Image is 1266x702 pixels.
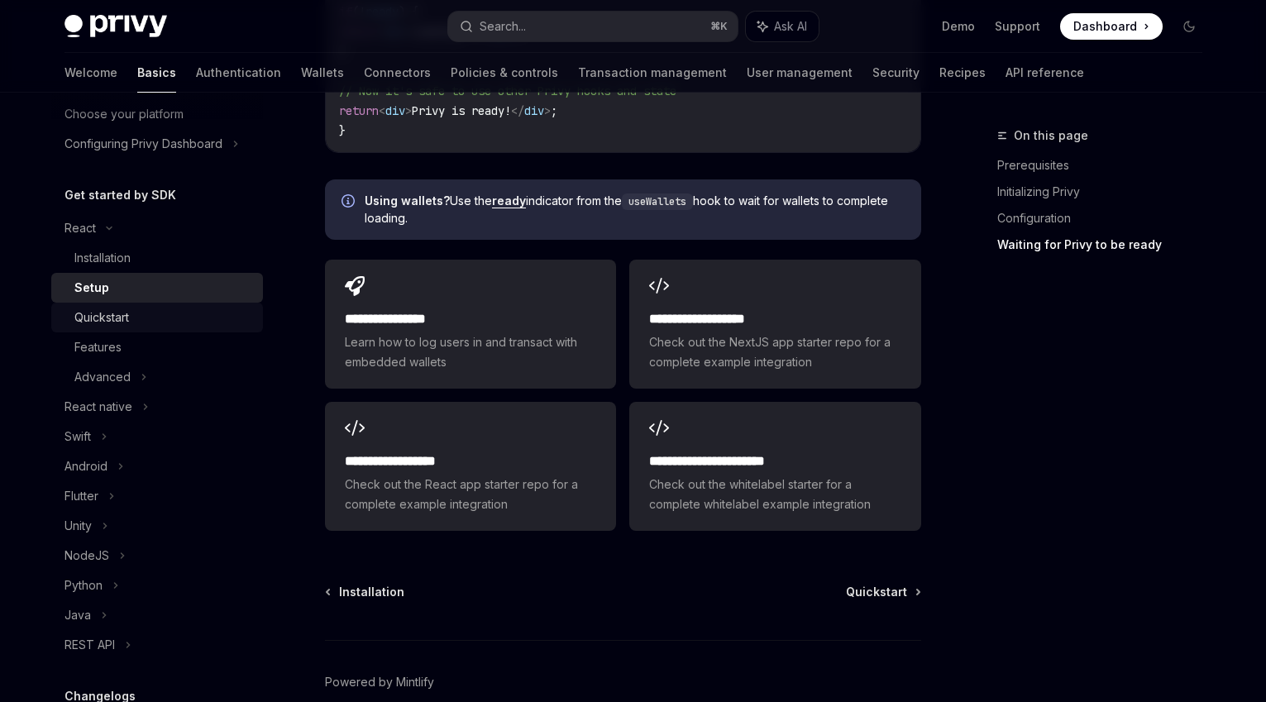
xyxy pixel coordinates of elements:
[649,475,901,514] span: Check out the whitelabel starter for a complete whitelabel example integration
[64,15,167,38] img: dark logo
[327,584,404,600] a: Installation
[1006,53,1084,93] a: API reference
[64,397,132,417] div: React native
[51,273,263,303] a: Setup
[385,103,405,118] span: div
[51,243,263,273] a: Installation
[342,194,358,211] svg: Info
[997,152,1216,179] a: Prerequisites
[629,260,920,389] a: **** **** **** ****Check out the NextJS app starter repo for a complete example integration
[64,486,98,506] div: Flutter
[64,575,103,595] div: Python
[939,53,986,93] a: Recipes
[774,18,807,35] span: Ask AI
[629,402,920,531] a: **** **** **** **** ***Check out the whitelabel starter for a complete whitelabel example integra...
[64,53,117,93] a: Welcome
[137,53,176,93] a: Basics
[339,103,379,118] span: return
[74,337,122,357] div: Features
[51,332,263,362] a: Features
[511,103,524,118] span: </
[846,584,907,600] span: Quickstart
[710,20,728,33] span: ⌘ K
[578,53,727,93] a: Transaction management
[1176,13,1202,40] button: Toggle dark mode
[480,17,526,36] div: Search...
[64,185,176,205] h5: Get started by SDK
[997,232,1216,258] a: Waiting for Privy to be ready
[345,475,596,514] span: Check out the React app starter repo for a complete example integration
[622,193,693,210] code: useWallets
[74,248,131,268] div: Installation
[339,584,404,600] span: Installation
[64,427,91,447] div: Swift
[451,53,558,93] a: Policies & controls
[551,103,557,118] span: ;
[196,53,281,93] a: Authentication
[492,193,526,208] a: ready
[448,12,738,41] button: Search...⌘K
[846,584,920,600] a: Quickstart
[64,218,96,238] div: React
[64,516,92,536] div: Unity
[64,605,91,625] div: Java
[74,367,131,387] div: Advanced
[1014,126,1088,146] span: On this page
[942,18,975,35] a: Demo
[74,308,129,327] div: Quickstart
[325,402,616,531] a: **** **** **** ***Check out the React app starter repo for a complete example integration
[747,53,853,93] a: User management
[339,123,346,138] span: }
[379,103,385,118] span: <
[524,103,544,118] span: div
[325,674,434,690] a: Powered by Mintlify
[405,103,412,118] span: >
[997,179,1216,205] a: Initializing Privy
[365,193,450,208] strong: Using wallets?
[301,53,344,93] a: Wallets
[64,546,109,566] div: NodeJS
[1060,13,1163,40] a: Dashboard
[64,134,222,154] div: Configuring Privy Dashboard
[345,332,596,372] span: Learn how to log users in and transact with embedded wallets
[872,53,920,93] a: Security
[1073,18,1137,35] span: Dashboard
[649,332,901,372] span: Check out the NextJS app starter repo for a complete example integration
[365,193,905,227] span: Use the indicator from the hook to wait for wallets to complete loading.
[544,103,551,118] span: >
[746,12,819,41] button: Ask AI
[64,635,115,655] div: REST API
[412,103,511,118] span: Privy is ready!
[364,53,431,93] a: Connectors
[995,18,1040,35] a: Support
[325,260,616,389] a: **** **** **** *Learn how to log users in and transact with embedded wallets
[64,456,107,476] div: Android
[997,205,1216,232] a: Configuration
[74,278,109,298] div: Setup
[51,303,263,332] a: Quickstart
